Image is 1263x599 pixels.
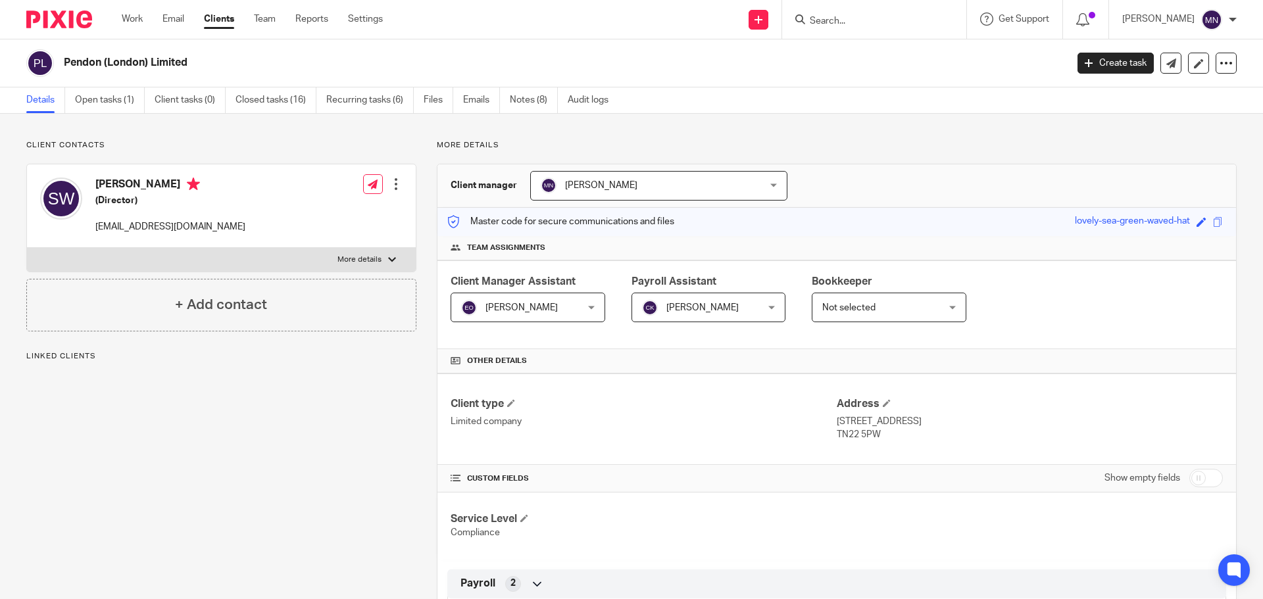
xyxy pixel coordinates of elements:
img: svg%3E [642,300,658,316]
a: Closed tasks (16) [235,87,316,113]
h5: (Director) [95,194,245,207]
a: Client tasks (0) [155,87,226,113]
span: Client Manager Assistant [451,276,576,287]
a: Recurring tasks (6) [326,87,414,113]
p: TN22 5PW [837,428,1223,441]
p: More details [337,254,382,265]
div: lovely-sea-green-waved-hat [1075,214,1190,229]
a: Files [424,87,453,113]
span: Bookkeeper [812,276,872,287]
h3: Client manager [451,179,517,192]
span: Get Support [999,14,1049,24]
a: Email [162,12,184,26]
h4: Service Level [451,512,837,526]
img: svg%3E [461,300,477,316]
a: Audit logs [568,87,618,113]
a: Notes (8) [510,87,558,113]
a: Reports [295,12,328,26]
a: Work [122,12,143,26]
img: svg%3E [1201,9,1222,30]
h4: CUSTOM FIELDS [451,473,837,484]
h4: [PERSON_NAME] [95,178,245,194]
h4: Client type [451,397,837,411]
img: svg%3E [26,49,54,77]
span: Not selected [822,303,876,312]
i: Primary [187,178,200,191]
p: [STREET_ADDRESS] [837,415,1223,428]
img: svg%3E [541,178,557,193]
a: Open tasks (1) [75,87,145,113]
a: Settings [348,12,383,26]
a: Details [26,87,65,113]
p: Master code for secure communications and files [447,215,674,228]
input: Search [808,16,927,28]
p: [EMAIL_ADDRESS][DOMAIN_NAME] [95,220,245,233]
a: Create task [1077,53,1154,74]
span: Team assignments [467,243,545,253]
p: Limited company [451,415,837,428]
span: Other details [467,356,527,366]
a: Emails [463,87,500,113]
p: Linked clients [26,351,416,362]
span: 2 [510,577,516,590]
h2: Pendon (London) Limited [64,56,859,70]
h4: Address [837,397,1223,411]
span: [PERSON_NAME] [565,181,637,190]
a: Team [254,12,276,26]
span: Payroll Assistant [631,276,716,287]
h4: + Add contact [175,295,267,315]
p: More details [437,140,1237,151]
label: Show empty fields [1104,471,1180,485]
span: Payroll [460,577,495,590]
span: Compliance [451,528,500,537]
p: Client contacts [26,140,416,151]
span: [PERSON_NAME] [485,303,558,312]
img: Pixie [26,11,92,28]
p: [PERSON_NAME] [1122,12,1195,26]
a: Clients [204,12,234,26]
span: [PERSON_NAME] [666,303,739,312]
img: svg%3E [40,178,82,220]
